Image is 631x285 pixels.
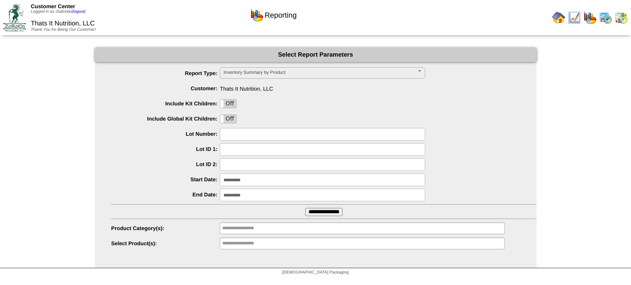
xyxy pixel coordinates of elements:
[583,11,596,24] img: graph.gif
[31,9,85,14] span: Logged in as Jsalcedo
[111,100,220,107] label: Include Kit Children:
[220,114,237,123] div: OnOff
[111,240,220,246] label: Select Product(s):
[71,9,85,14] a: (logout)
[111,85,220,91] label: Customer:
[31,3,75,9] span: Customer Center
[111,225,220,231] label: Product Category(s):
[111,131,220,137] label: Lot Number:
[111,82,537,92] span: Thats It Nutrition, LLC
[552,11,565,24] img: home.gif
[223,68,414,78] span: Inventory Summary by Product
[615,11,628,24] img: calendarinout.gif
[282,270,348,275] span: [DEMOGRAPHIC_DATA] Packaging
[599,11,612,24] img: calendarprod.gif
[220,100,236,108] label: Off
[111,146,220,152] label: Lot ID 1:
[111,116,220,122] label: Include Global Kit Children:
[111,176,220,182] label: Start Date:
[111,192,220,198] label: End Date:
[3,4,26,31] img: ZoRoCo_Logo(Green%26Foil)%20jpg.webp
[95,48,537,62] div: Select Report Parameters
[568,11,581,24] img: line_graph.gif
[265,11,297,20] span: Reporting
[220,99,237,108] div: OnOff
[250,9,263,22] img: graph.gif
[111,161,220,167] label: Lot ID 2:
[31,27,96,32] span: Thank You for Being Our Customer!
[220,115,236,123] label: Off
[111,70,220,76] label: Report Type:
[31,20,95,27] span: Thats It Nutrition, LLC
